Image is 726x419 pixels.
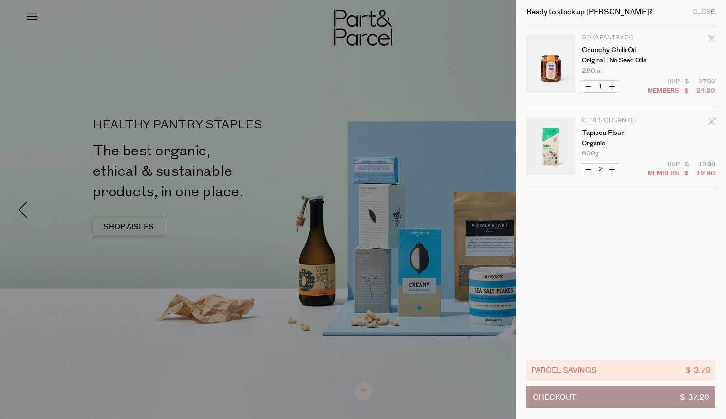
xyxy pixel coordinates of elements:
div: Remove Tapioca Flour [708,116,715,130]
p: Original | No Seed Oils [582,57,657,64]
span: 600g [582,151,599,157]
button: Checkout$ 37.20 [526,386,715,408]
a: Crunchy Chilli Oil [582,47,657,54]
input: QTY Tapioca Flour [594,164,606,175]
span: Checkout [533,387,576,407]
h2: Ready to stock up [PERSON_NAME]? [526,8,652,16]
input: QTY Crunchy Chilli Oil [594,81,606,92]
div: Close [692,9,715,15]
p: Soka Pantry Co. [582,35,657,41]
p: Organic [582,140,657,147]
span: 280ml [582,68,602,74]
span: Parcel Savings [531,364,596,376]
span: $ 37.20 [680,387,709,407]
div: Remove Crunchy Chilli Oil [708,34,715,47]
span: $ 3.78 [686,364,710,376]
p: Ceres Organics [582,118,657,124]
a: Tapioca Flour [582,130,657,136]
